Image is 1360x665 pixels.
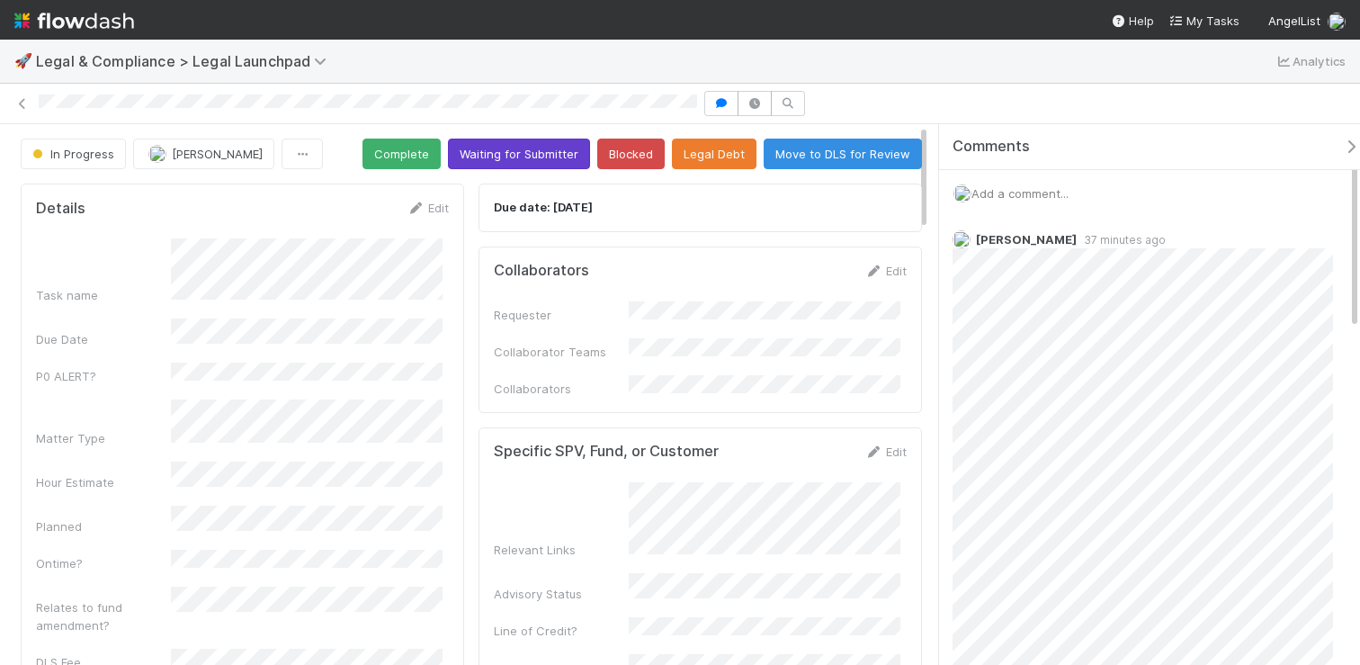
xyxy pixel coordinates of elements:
[953,184,971,202] img: avatar_0b1dbcb8-f701-47e0-85bc-d79ccc0efe6c.png
[494,380,629,398] div: Collaborators
[362,139,441,169] button: Complete
[494,343,629,361] div: Collaborator Teams
[448,139,590,169] button: Waiting for Submitter
[36,429,171,447] div: Matter Type
[1168,12,1239,30] a: My Tasks
[976,232,1077,247] span: [PERSON_NAME]
[764,139,922,169] button: Move to DLS for Review
[14,5,134,36] img: logo-inverted-e16ddd16eac7371096b0.svg
[36,517,171,535] div: Planned
[36,554,171,572] div: Ontime?
[672,139,756,169] button: Legal Debt
[494,306,629,324] div: Requester
[133,139,274,169] button: [PERSON_NAME]
[36,52,336,70] span: Legal & Compliance > Legal Launchpad
[36,473,171,491] div: Hour Estimate
[1268,13,1320,28] span: AngelList
[953,230,971,248] img: avatar_0b1dbcb8-f701-47e0-85bc-d79ccc0efe6c.png
[21,139,126,169] button: In Progress
[1275,50,1346,72] a: Analytics
[1077,233,1166,247] span: 37 minutes ago
[14,53,32,68] span: 🚀
[36,598,171,634] div: Relates to fund amendment?
[36,367,171,385] div: P0 ALERT?
[148,145,166,163] img: avatar_0b1dbcb8-f701-47e0-85bc-d79ccc0efe6c.png
[597,139,665,169] button: Blocked
[407,201,449,215] a: Edit
[1328,13,1346,31] img: avatar_0b1dbcb8-f701-47e0-85bc-d79ccc0efe6c.png
[36,200,85,218] h5: Details
[494,262,589,280] h5: Collaborators
[864,264,907,278] a: Edit
[494,622,629,640] div: Line of Credit?
[172,147,263,161] span: [PERSON_NAME]
[494,585,629,603] div: Advisory Status
[494,541,629,559] div: Relevant Links
[494,200,593,214] strong: Due date: [DATE]
[1168,13,1239,28] span: My Tasks
[36,286,171,304] div: Task name
[29,147,114,161] span: In Progress
[494,443,719,461] h5: Specific SPV, Fund, or Customer
[864,445,907,459] a: Edit
[971,186,1069,201] span: Add a comment...
[953,138,1030,156] span: Comments
[36,330,171,348] div: Due Date
[1111,12,1154,30] div: Help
